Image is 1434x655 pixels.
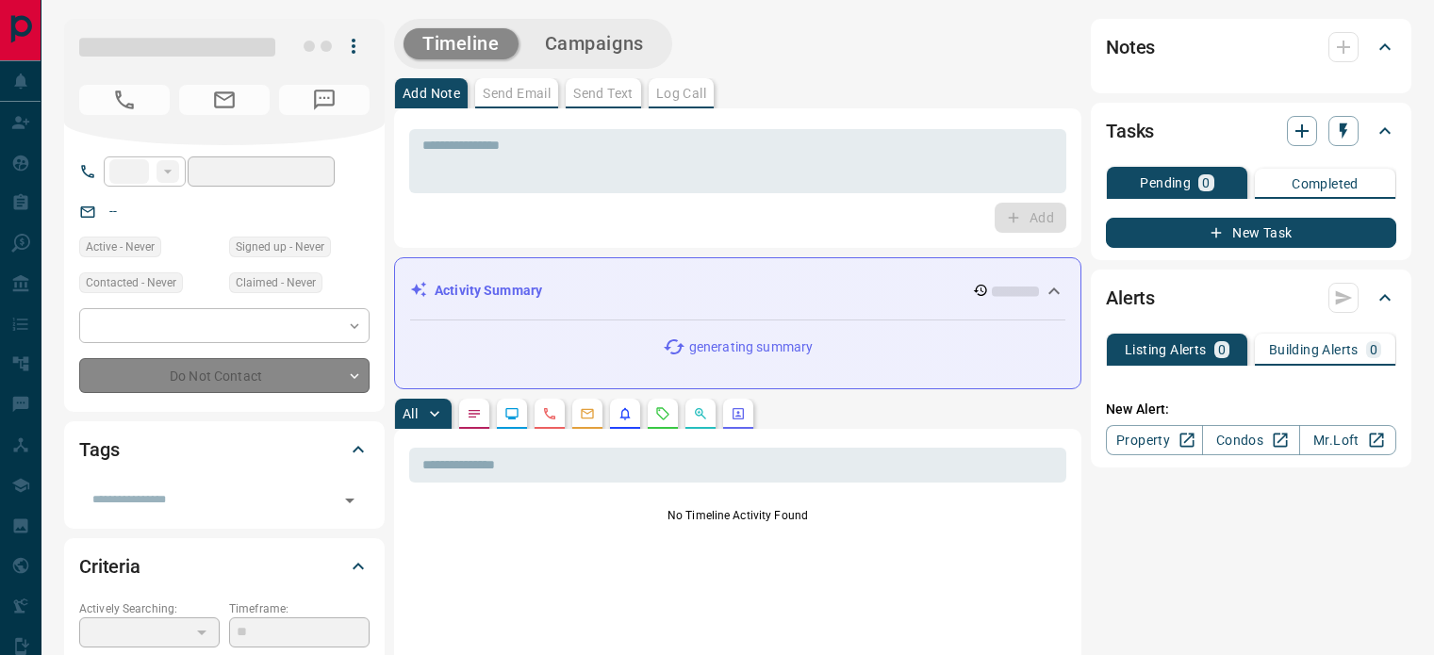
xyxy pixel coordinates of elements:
svg: Opportunities [693,406,708,421]
span: Signed up - Never [236,237,324,256]
span: No Number [279,85,370,115]
button: Timeline [404,28,519,59]
svg: Lead Browsing Activity [504,406,519,421]
a: Mr.Loft [1299,425,1396,455]
div: Criteria [79,544,370,589]
p: Add Note [403,87,460,100]
p: All [403,407,418,420]
p: No Timeline Activity Found [409,507,1066,524]
h2: Criteria [79,551,140,581]
svg: Emails [580,406,595,421]
span: Claimed - Never [236,273,316,292]
p: generating summary [689,337,813,357]
a: Property [1106,425,1203,455]
div: Tasks [1106,108,1396,154]
span: No Email [179,85,270,115]
p: Building Alerts [1269,343,1359,356]
p: Pending [1140,176,1191,189]
div: Notes [1106,25,1396,70]
div: Tags [79,427,370,472]
p: 0 [1370,343,1377,356]
button: Campaigns [526,28,663,59]
span: No Number [79,85,170,115]
svg: Calls [542,406,557,421]
div: Activity Summary [410,273,1065,308]
div: Do Not Contact [79,358,370,393]
p: Actively Searching: [79,600,220,617]
p: Listing Alerts [1125,343,1207,356]
p: Timeframe: [229,600,370,617]
p: 0 [1218,343,1226,356]
svg: Listing Alerts [618,406,633,421]
button: New Task [1106,218,1396,248]
span: Contacted - Never [86,273,176,292]
h2: Notes [1106,32,1155,62]
a: Condos [1202,425,1299,455]
span: Active - Never [86,237,155,256]
p: Activity Summary [435,281,542,301]
h2: Tags [79,434,119,465]
div: Alerts [1106,275,1396,320]
svg: Requests [655,406,670,421]
svg: Agent Actions [731,406,746,421]
button: Open [337,487,363,514]
h2: Tasks [1106,116,1154,146]
p: New Alert: [1106,400,1396,419]
a: -- [109,204,117,219]
p: Completed [1292,177,1359,190]
h2: Alerts [1106,283,1155,313]
p: 0 [1202,176,1210,189]
svg: Notes [467,406,482,421]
